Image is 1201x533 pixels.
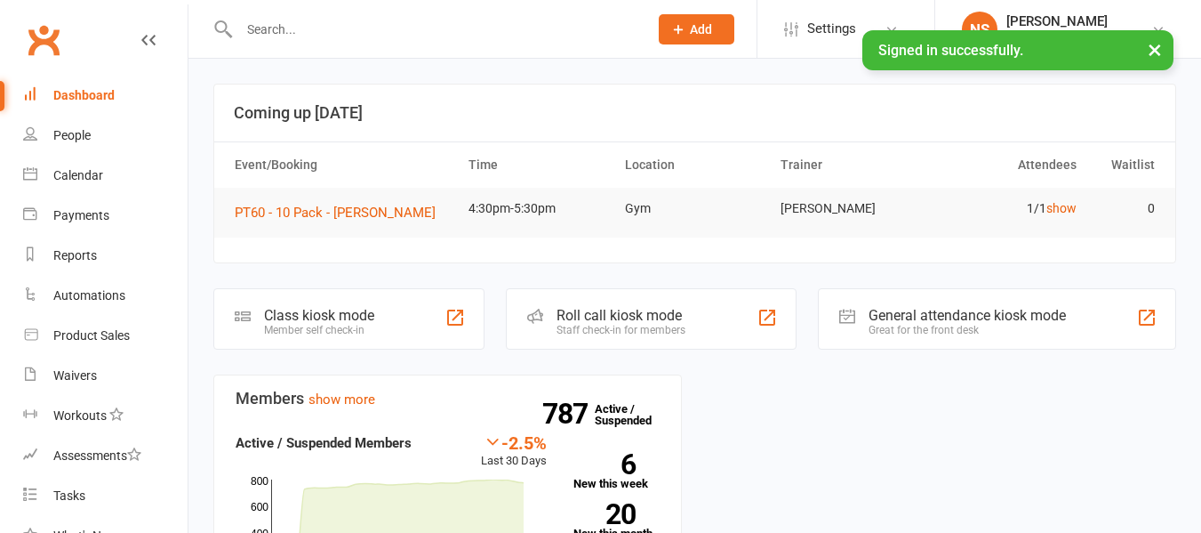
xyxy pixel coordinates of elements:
th: Trainer [773,142,929,188]
a: show more [308,392,375,408]
a: Reports [23,236,188,276]
td: 0 [1085,188,1163,230]
div: Dashboard [53,88,115,102]
a: People [23,116,188,156]
strong: Active / Suspended Members [236,435,412,451]
div: Reports [53,248,97,262]
a: Assessments [23,436,188,476]
div: NS [962,12,997,47]
h3: Members [236,390,660,408]
th: Waitlist [1085,142,1163,188]
a: Product Sales [23,316,188,356]
strong: 787 [542,400,595,427]
div: Workouts [53,408,107,423]
a: Dashboard [23,76,188,116]
a: Tasks [23,476,188,516]
div: -2.5% [481,432,547,452]
span: Settings [807,9,856,49]
div: Product Sales [53,328,130,343]
div: General attendance kiosk mode [869,307,1066,324]
span: Add [690,22,712,36]
a: Waivers [23,356,188,396]
div: Great for the front desk [869,324,1066,336]
div: Staff check-in for members [556,324,685,336]
div: Waivers [53,368,97,383]
div: NRG Fitness Centre [1006,29,1114,45]
h3: Coming up [DATE] [234,104,1156,122]
div: Tasks [53,489,85,503]
td: Gym [617,188,773,230]
div: Assessments [53,448,141,463]
th: Time [460,142,617,188]
button: Add [659,14,734,44]
div: Member self check-in [264,324,374,336]
div: Payments [53,208,109,222]
div: Roll call kiosk mode [556,307,685,324]
a: Workouts [23,396,188,436]
span: PT60 - 10 Pack - [PERSON_NAME] [235,205,436,221]
a: Automations [23,276,188,316]
td: [PERSON_NAME] [773,188,929,230]
th: Event/Booking [227,142,460,188]
div: People [53,128,91,142]
button: PT60 - 10 Pack - [PERSON_NAME] [235,202,448,223]
input: Search... [234,17,636,42]
strong: 20 [573,501,636,528]
div: Calendar [53,168,103,182]
strong: 6 [573,451,636,478]
th: Location [617,142,773,188]
a: Payments [23,196,188,236]
a: Calendar [23,156,188,196]
a: 6New this week [573,454,660,489]
td: 4:30pm-5:30pm [460,188,617,230]
button: × [1139,30,1171,69]
div: Last 30 Days [481,432,547,471]
div: [PERSON_NAME] [1006,13,1114,29]
th: Attendees [929,142,1085,188]
td: 1/1 [929,188,1085,230]
a: 787Active / Suspended [595,390,673,440]
div: Automations [53,288,125,303]
a: Clubworx [21,18,66,62]
a: show [1046,201,1077,215]
span: Signed in successfully. [878,42,1023,59]
div: Class kiosk mode [264,307,374,324]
